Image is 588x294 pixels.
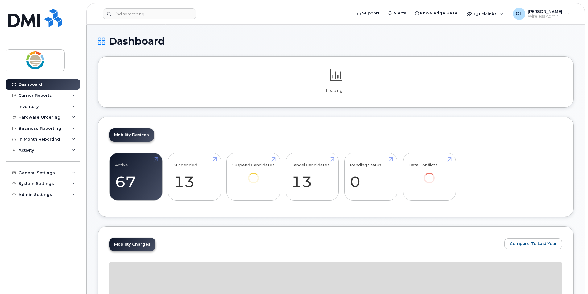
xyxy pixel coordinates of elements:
a: Pending Status 0 [350,157,391,197]
button: Compare To Last Year [504,238,562,249]
a: Suspend Candidates [232,157,275,192]
a: Cancel Candidates 13 [291,157,333,197]
a: Mobility Devices [109,128,154,142]
a: Active 67 [115,157,157,197]
span: Compare To Last Year [510,241,557,247]
h1: Dashboard [98,36,574,47]
a: Mobility Charges [109,238,155,251]
a: Suspended 13 [174,157,215,197]
a: Data Conflicts [408,157,450,192]
p: Loading... [109,88,562,93]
